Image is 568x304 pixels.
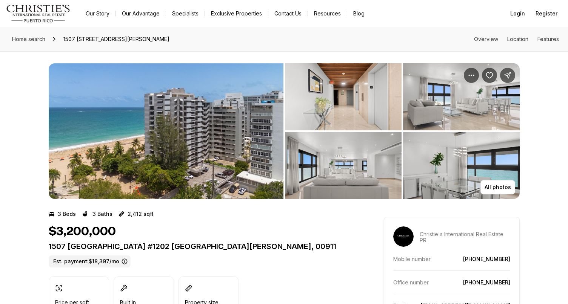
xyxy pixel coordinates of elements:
a: Exclusive Properties [205,8,268,19]
p: 2,412 sqft [128,211,154,217]
a: Skip to: Location [507,36,528,42]
p: Office number [393,279,429,286]
button: View image gallery [403,63,520,130]
p: All photos [485,184,511,190]
a: Skip to: Overview [474,36,498,42]
p: 3 Beds [58,211,76,217]
div: Listing Photos [49,63,520,199]
p: 3 Baths [92,211,112,217]
p: Mobile number [393,256,431,262]
button: Register [531,6,562,21]
span: 1507 [STREET_ADDRESS][PERSON_NAME] [60,33,172,45]
a: Blog [347,8,371,19]
p: Christie's International Real Estate PR [420,231,510,243]
button: 3 Baths [82,208,112,220]
li: 2 of 8 [285,63,520,199]
a: Our Advantage [116,8,166,19]
span: Register [536,11,557,17]
p: 1507 [GEOGRAPHIC_DATA] #1202 [GEOGRAPHIC_DATA][PERSON_NAME], 00911 [49,242,357,251]
button: All photos [480,180,515,194]
button: View image gallery [49,63,283,199]
a: [PHONE_NUMBER] [463,256,510,262]
button: View image gallery [403,132,520,199]
a: Resources [308,8,347,19]
li: 1 of 8 [49,63,283,199]
label: Est. payment: $18,397/mo [49,255,131,267]
nav: Page section menu [474,36,559,42]
button: Share Property: 1507 ASHFORD #1202 [500,68,515,83]
button: View image gallery [285,63,402,130]
a: Our Story [80,8,115,19]
img: logo [6,5,71,23]
span: Login [510,11,525,17]
button: View image gallery [285,132,402,199]
a: Home search [9,33,48,45]
button: Save Property: 1507 ASHFORD #1202 [482,68,497,83]
span: Home search [12,36,45,42]
button: Login [506,6,530,21]
h1: $3,200,000 [49,225,116,239]
a: Specialists [166,8,205,19]
button: Contact Us [268,8,308,19]
button: Property options [464,68,479,83]
a: Skip to: Features [537,36,559,42]
a: [PHONE_NUMBER] [463,279,510,286]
